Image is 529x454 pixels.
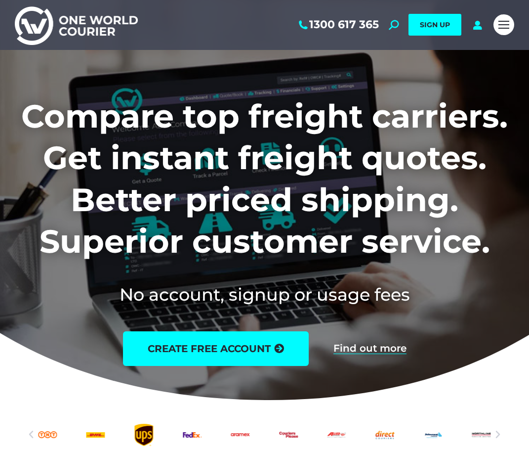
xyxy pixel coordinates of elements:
[134,417,153,452] a: UPS logo
[472,417,491,452] a: Northline logo
[408,14,461,36] a: SIGN UP
[327,417,346,452] a: Allied Express logo
[231,417,250,452] a: Aramex_logo
[375,417,394,452] a: Direct Couriers logo
[15,282,514,307] h2: No account, signup or usage fees
[183,417,202,452] div: 5 / 25
[297,18,379,31] a: 1300 617 365
[86,417,105,452] a: DHl logo
[38,417,490,452] div: Slides
[472,417,491,452] div: 11 / 25
[333,343,407,354] a: Find out more
[420,20,450,29] span: SIGN UP
[86,417,105,452] div: 3 / 25
[327,417,346,452] div: 8 / 25
[183,417,202,452] a: FedEx logo
[38,417,57,452] div: 2 / 25
[375,417,394,452] div: 9 / 25
[279,417,298,452] a: Couriers Please logo
[424,417,443,452] a: Followmont transoirt web logo
[123,331,309,366] a: create free account
[38,417,57,452] a: TNT logo Australian freight company
[15,5,138,45] img: One World Courier
[424,417,443,452] div: 10 / 25
[15,95,514,263] h1: Compare top freight carriers. Get instant freight quotes. Better priced shipping. Superior custom...
[493,14,514,35] a: Mobile menu icon
[231,417,250,452] div: 6 / 25
[279,417,298,452] div: 7 / 25
[134,417,153,452] div: 4 / 25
